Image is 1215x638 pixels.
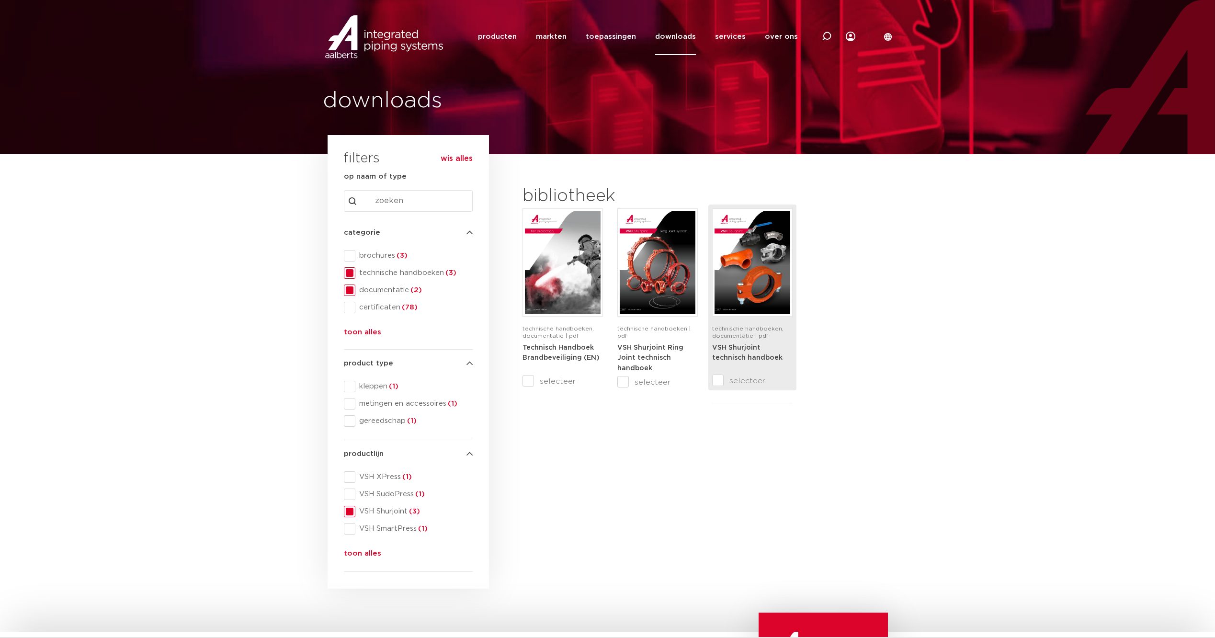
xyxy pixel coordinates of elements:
div: kleppen(1) [344,381,473,392]
h3: filters [344,148,380,171]
span: technische handboeken, documentatie | pdf [712,326,784,339]
span: (3) [395,252,408,259]
div: VSH SudoPress(1) [344,489,473,500]
a: producten [478,18,517,55]
span: certificaten [355,303,473,312]
span: (1) [446,400,457,407]
div: certificaten(78) [344,302,473,313]
h2: bibliotheek [522,185,693,208]
div: brochures(3) [344,250,473,262]
h4: categorie [344,227,473,239]
span: (3) [444,269,456,276]
span: VSH XPress [355,472,473,482]
span: documentatie [355,285,473,295]
div: VSH XPress(1) [344,471,473,483]
span: brochures [355,251,473,261]
span: gereedschap [355,416,473,426]
label: selecteer [617,376,698,388]
a: toepassingen [586,18,636,55]
span: (1) [406,417,417,424]
a: downloads [655,18,696,55]
a: Technisch Handboek Brandbeveiliging (EN) [522,344,600,362]
span: technische handboeken | pdf [617,326,691,339]
span: VSH Shurjoint [355,507,473,516]
h4: productlijn [344,448,473,460]
span: technische handboeken [355,268,473,278]
img: VSH-Shurjoint-RJ_A4TM_5011380_2025_1.1_EN-pdf.jpg [620,211,695,314]
div: gereedschap(1) [344,415,473,427]
span: VSH SudoPress [355,490,473,499]
span: (78) [400,304,418,311]
span: (1) [401,473,412,480]
span: (1) [417,525,428,532]
h1: downloads [323,86,603,116]
span: metingen en accessoires [355,399,473,409]
a: services [715,18,746,55]
h4: product type [344,358,473,369]
a: VSH Shurjoint technisch handboek [712,344,783,362]
label: selecteer [522,376,603,387]
span: (1) [387,383,398,390]
button: toon alles [344,548,381,563]
a: VSH Shurjoint Ring Joint technisch handboek [617,344,683,372]
img: VSH-Shurjoint_A4TM_5008731_2024_3.0_EN-pdf.jpg [715,211,790,314]
strong: op naam of type [344,173,407,180]
span: technische handboeken, documentatie | pdf [522,326,594,339]
div: technische handboeken(3) [344,267,473,279]
button: toon alles [344,327,381,342]
div: VSH SmartPress(1) [344,523,473,535]
a: markten [536,18,567,55]
div: documentatie(2) [344,285,473,296]
span: (2) [409,286,422,294]
div: VSH Shurjoint(3) [344,506,473,517]
span: (1) [414,490,425,498]
span: kleppen [355,382,473,391]
label: selecteer [712,375,793,387]
a: over ons [765,18,798,55]
nav: Menu [478,18,798,55]
button: wis alles [441,154,473,163]
div: metingen en accessoires(1) [344,398,473,410]
span: VSH SmartPress [355,524,473,534]
span: (3) [408,508,420,515]
img: FireProtection_A4TM_5007915_2025_2.0_EN-pdf.jpg [525,211,601,314]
